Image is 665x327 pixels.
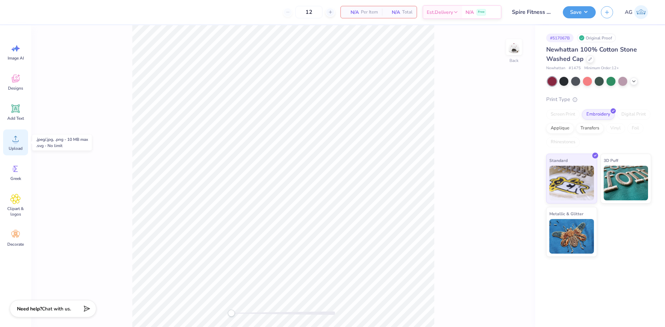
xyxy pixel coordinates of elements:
input: – – [295,6,322,18]
img: 3D Puff [604,166,648,200]
img: Metallic & Glitter [549,219,594,254]
div: Vinyl [606,123,625,134]
span: Greek [10,176,21,181]
span: Image AI [8,55,24,61]
span: # 1475 [569,65,581,71]
span: Total [402,9,413,16]
span: Designs [8,85,23,91]
span: Add Text [7,116,24,121]
span: N/A [386,9,400,16]
div: Digital Print [617,109,650,120]
div: .svg - No limit [36,143,88,149]
div: .jpeg/.jpg, .png - 10 MB max [36,136,88,143]
div: Rhinestones [546,137,580,147]
span: Decorate [7,242,24,247]
span: Minimum Order: 12 + [584,65,619,71]
span: Newhattan [546,65,565,71]
div: Applique [546,123,574,134]
span: Upload [9,146,23,151]
img: Standard [549,166,594,200]
span: AG [625,8,632,16]
span: Clipart & logos [4,206,27,217]
div: Accessibility label [228,310,235,317]
div: Screen Print [546,109,580,120]
span: Chat with us. [42,306,71,312]
img: Aljosh Eyron Garcia [634,5,648,19]
span: Per Item [361,9,378,16]
img: Back [507,40,521,54]
div: Transfers [576,123,604,134]
span: Free [478,10,485,15]
span: Newhattan 100% Cotton Stone Washed Cap [546,45,637,63]
div: Back [509,57,518,64]
button: Save [563,6,596,18]
input: Untitled Design [507,5,558,19]
div: Embroidery [582,109,615,120]
a: AG [622,5,651,19]
strong: Need help? [17,306,42,312]
div: Print Type [546,96,651,103]
span: N/A [465,9,474,16]
div: Original Proof [577,34,616,42]
span: 3D Puff [604,157,618,164]
div: Foil [627,123,644,134]
span: Standard [549,157,568,164]
span: Metallic & Glitter [549,210,584,217]
span: N/A [345,9,359,16]
span: Est. Delivery [427,9,453,16]
div: # 517067B [546,34,574,42]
